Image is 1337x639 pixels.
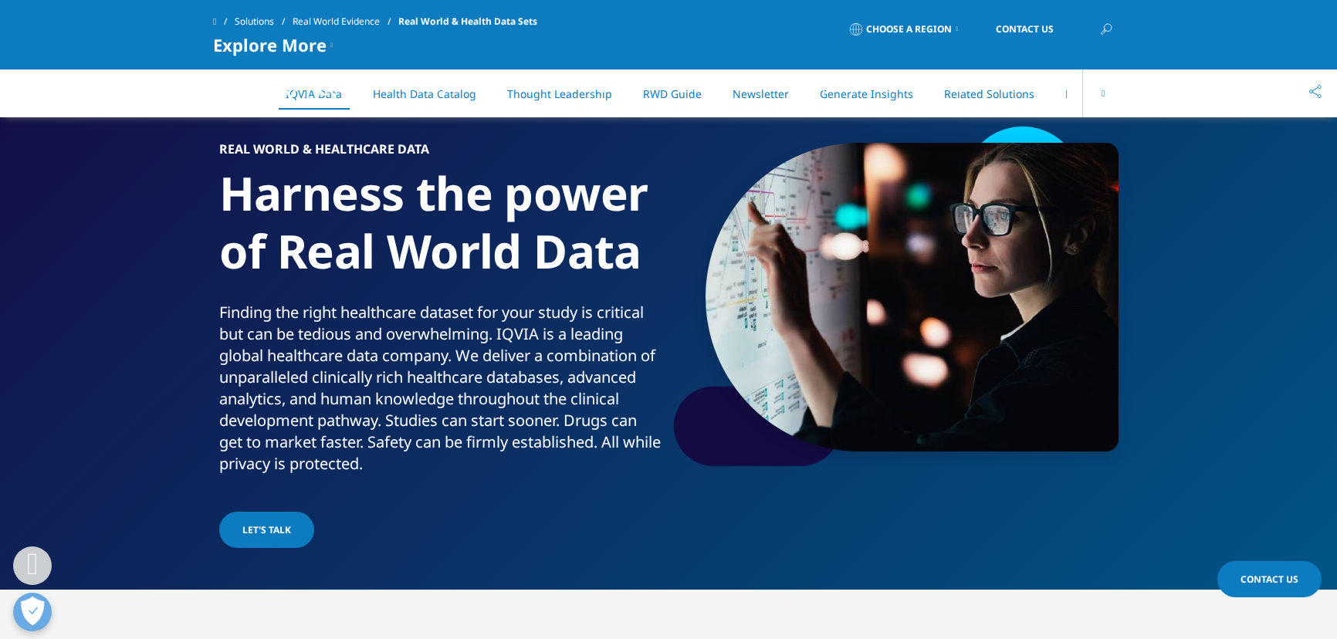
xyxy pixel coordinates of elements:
[926,77,977,96] a: Careers
[433,77,495,96] a: Solutions
[219,164,663,302] h1: Harness the power of Real World Data
[242,523,291,536] span: Let's Talk
[13,593,52,631] button: Open Preferences
[996,25,1054,34] span: Contact Us
[213,79,337,102] img: IQVIA Healthcare Information Technology and Pharma Clinical Research Company
[343,54,1124,127] nav: Primary
[866,23,952,35] span: Choose a Region
[564,77,624,96] a: Products
[1217,561,1322,597] a: Contact Us
[706,143,1119,451] img: 2054_young-woman-touching-big-digital-monitor.jpg
[973,12,1077,47] a: Contact Us
[219,143,663,164] h6: Real World & Healthcare Data
[693,77,746,96] a: Insights
[219,512,314,548] a: Let's Talk
[816,77,856,96] a: About
[219,302,663,484] p: Finding the right healthcare dataset for your study is critical but can be tedious and overwhelmi...
[1241,573,1298,586] span: Contact Us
